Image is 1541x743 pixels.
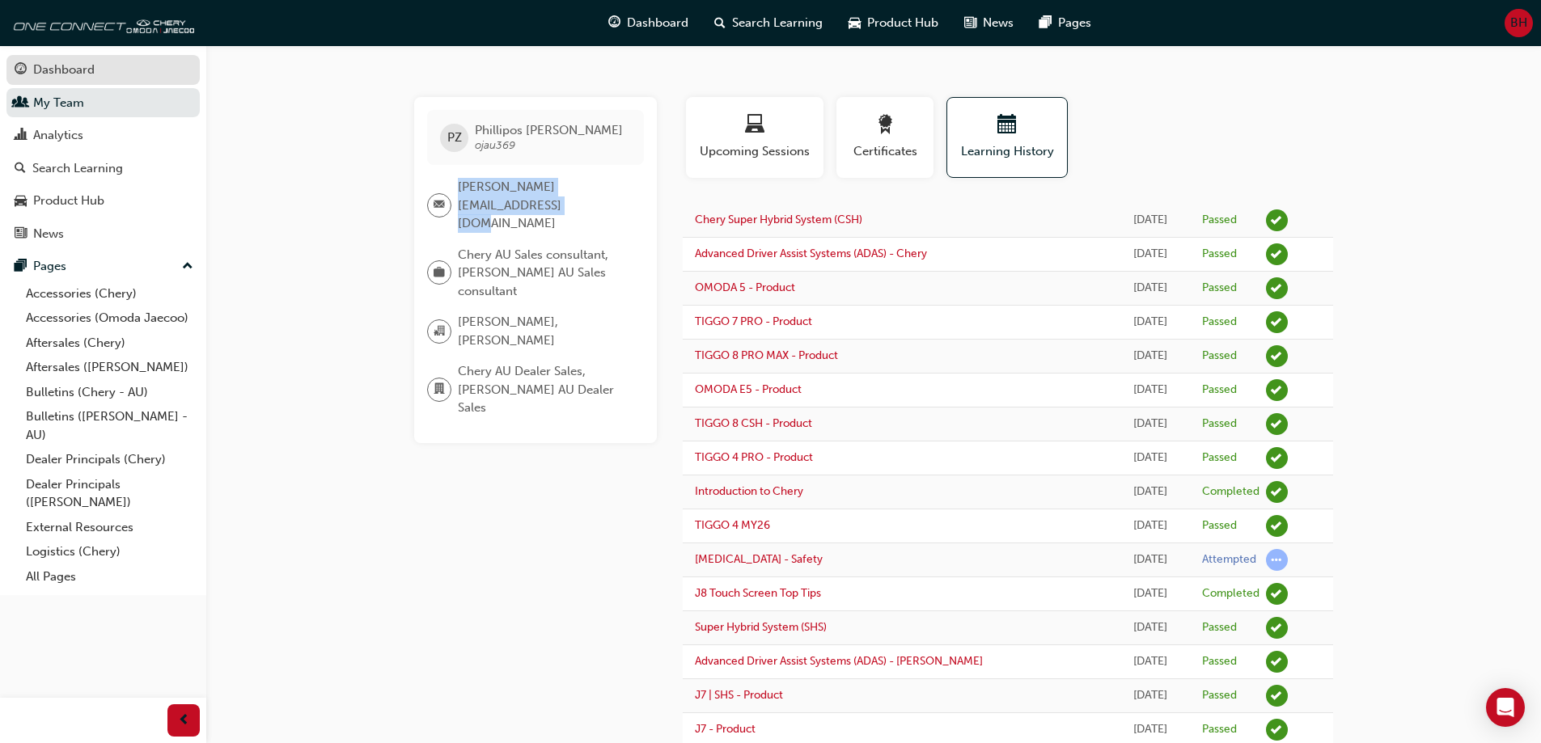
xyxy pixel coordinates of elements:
[849,142,921,161] span: Certificates
[695,620,827,634] a: Super Hybrid System (SHS)
[19,515,200,540] a: External Resources
[1122,618,1178,637] div: Mon Aug 18 2025 14:13:19 GMT+1000 (Australian Eastern Standard Time)
[695,484,803,498] a: Introduction to Chery
[1266,719,1288,741] span: learningRecordVerb_PASS-icon
[447,129,462,147] span: PZ
[695,722,756,736] a: J7 - Product
[178,711,190,731] span: prev-icon
[1266,209,1288,231] span: learningRecordVerb_PASS-icon
[695,518,770,532] a: TIGGO 4 MY26
[19,331,200,356] a: Aftersales (Chery)
[19,447,200,472] a: Dealer Principals (Chery)
[33,257,66,276] div: Pages
[33,192,104,210] div: Product Hub
[745,115,764,137] span: laptop-icon
[15,63,27,78] span: guage-icon
[701,6,836,40] a: search-iconSearch Learning
[959,142,1055,161] span: Learning History
[695,213,862,226] a: Chery Super Hybrid System (CSH)
[1122,686,1178,705] div: Mon Aug 18 2025 13:52:51 GMT+1000 (Australian Eastern Standard Time)
[1266,549,1288,571] span: learningRecordVerb_ATTEMPT-icon
[1122,245,1178,264] div: Thu Sep 11 2025 16:28:56 GMT+1000 (Australian Eastern Standard Time)
[19,472,200,515] a: Dealer Principals ([PERSON_NAME])
[695,586,821,600] a: J8 Touch Screen Top Tips
[6,52,200,251] button: DashboardMy TeamAnalyticsSearch LearningProduct HubNews
[695,247,927,260] a: Advanced Driver Assist Systems (ADAS) - Chery
[458,313,631,349] span: [PERSON_NAME], [PERSON_NAME]
[1266,685,1288,707] span: learningRecordVerb_PASS-icon
[695,281,795,294] a: OMODA 5 - Product
[1266,379,1288,401] span: learningRecordVerb_PASS-icon
[15,162,26,176] span: search-icon
[6,55,200,85] a: Dashboard
[1122,347,1178,365] div: Thu Sep 11 2025 14:43:37 GMT+1000 (Australian Eastern Standard Time)
[1202,450,1237,466] div: Passed
[1266,481,1288,503] span: learningRecordVerb_COMPLETE-icon
[1202,722,1237,737] div: Passed
[964,13,976,33] span: news-icon
[458,362,631,417] span: Chery AU Dealer Sales, [PERSON_NAME] AU Dealer Sales
[15,194,27,209] span: car-icon
[19,564,200,589] a: All Pages
[475,138,515,152] span: ojau369
[19,539,200,564] a: Logistics (Chery)
[1266,277,1288,299] span: learningRecordVerb_PASS-icon
[1266,311,1288,333] span: learningRecordVerb_PASS-icon
[475,123,623,137] span: Phillipos [PERSON_NAME]
[6,120,200,150] a: Analytics
[19,306,200,331] a: Accessories (Omoda Jaecoo)
[33,126,83,145] div: Analytics
[33,225,64,243] div: News
[1122,313,1178,331] div: Thu Sep 11 2025 16:10:57 GMT+1000 (Australian Eastern Standard Time)
[695,450,813,464] a: TIGGO 4 PRO - Product
[458,246,631,301] span: Chery AU Sales consultant, [PERSON_NAME] AU Sales consultant
[1202,416,1237,432] div: Passed
[1202,213,1237,228] div: Passed
[1266,243,1288,265] span: learningRecordVerb_PASS-icon
[983,14,1014,32] span: News
[1266,345,1288,367] span: learningRecordVerb_PASS-icon
[849,13,861,33] span: car-icon
[6,186,200,216] a: Product Hub
[951,6,1027,40] a: news-iconNews
[19,404,200,447] a: Bulletins ([PERSON_NAME] - AU)
[1266,515,1288,537] span: learningRecordVerb_PASS-icon
[1202,348,1237,364] div: Passed
[1122,585,1178,603] div: Mon Aug 18 2025 14:23:01 GMT+1000 (Australian Eastern Standard Time)
[1202,518,1237,534] div: Passed
[8,6,194,39] img: oneconnect
[1202,688,1237,703] div: Passed
[686,97,823,178] button: Upcoming Sessions
[434,321,445,342] span: organisation-icon
[997,115,1017,137] span: calendar-icon
[1122,517,1178,535] div: Thu Sep 11 2025 12:06:41 GMT+1000 (Australian Eastern Standard Time)
[1202,552,1256,568] div: Attempted
[1122,483,1178,501] div: Thu Sep 11 2025 12:12:15 GMT+1000 (Australian Eastern Standard Time)
[15,260,27,274] span: pages-icon
[1027,6,1104,40] a: pages-iconPages
[1510,14,1527,32] span: BH
[182,256,193,277] span: up-icon
[458,178,631,233] span: [PERSON_NAME][EMAIL_ADDRESS][DOMAIN_NAME]
[6,219,200,249] a: News
[1202,484,1259,500] div: Completed
[6,88,200,118] a: My Team
[6,251,200,281] button: Pages
[1266,651,1288,673] span: learningRecordVerb_PASS-icon
[1266,583,1288,605] span: learningRecordVerb_COMPLETE-icon
[695,382,802,396] a: OMODA E5 - Product
[1122,551,1178,569] div: Mon Aug 18 2025 14:23:51 GMT+1000 (Australian Eastern Standard Time)
[1266,447,1288,469] span: learningRecordVerb_PASS-icon
[1202,281,1237,296] div: Passed
[19,380,200,405] a: Bulletins (Chery - AU)
[1202,382,1237,398] div: Passed
[1505,9,1533,37] button: BH
[434,263,445,284] span: briefcase-icon
[19,355,200,380] a: Aftersales ([PERSON_NAME])
[695,654,983,668] a: Advanced Driver Assist Systems (ADAS) - [PERSON_NAME]
[1122,449,1178,467] div: Thu Sep 11 2025 12:29:55 GMT+1000 (Australian Eastern Standard Time)
[1122,279,1178,298] div: Thu Sep 11 2025 16:21:40 GMT+1000 (Australian Eastern Standard Time)
[1266,413,1288,435] span: learningRecordVerb_PASS-icon
[1266,617,1288,639] span: learningRecordVerb_PASS-icon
